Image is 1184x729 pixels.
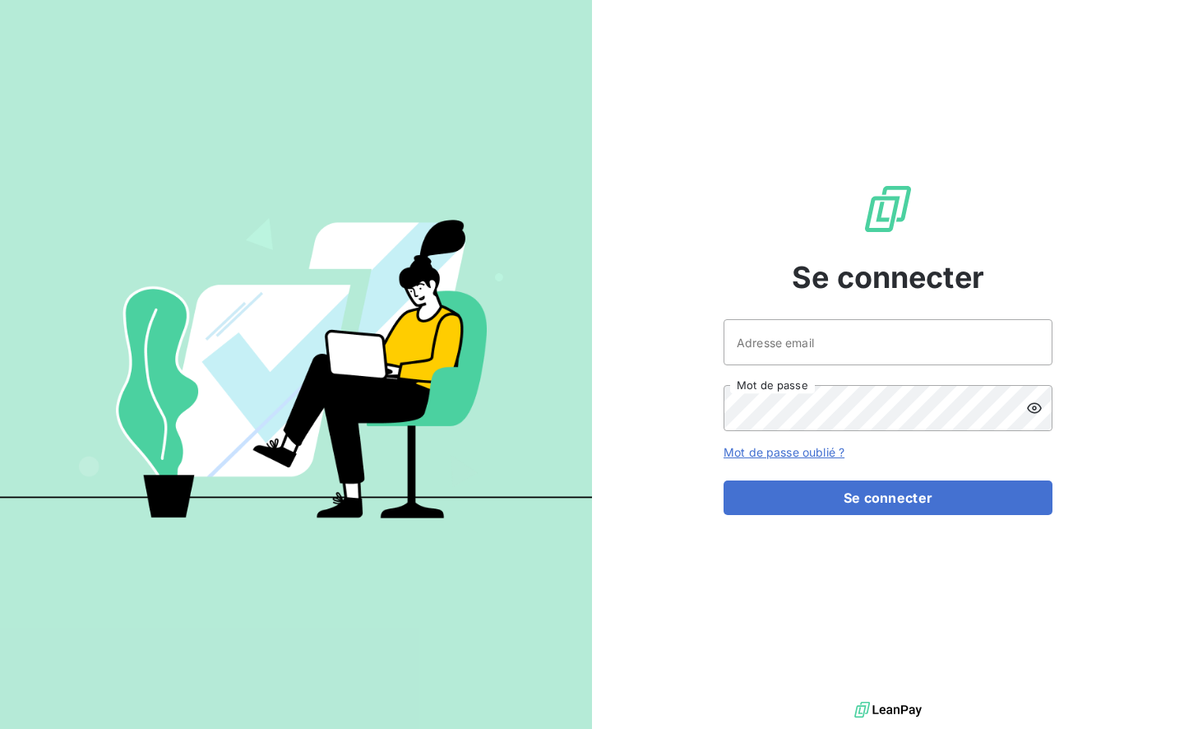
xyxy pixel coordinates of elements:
span: Se connecter [792,255,984,299]
button: Se connecter [724,481,1052,515]
img: logo [854,698,922,722]
a: Mot de passe oublié ? [724,445,844,459]
img: Logo LeanPay [862,183,914,235]
input: placeholder [724,319,1052,365]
